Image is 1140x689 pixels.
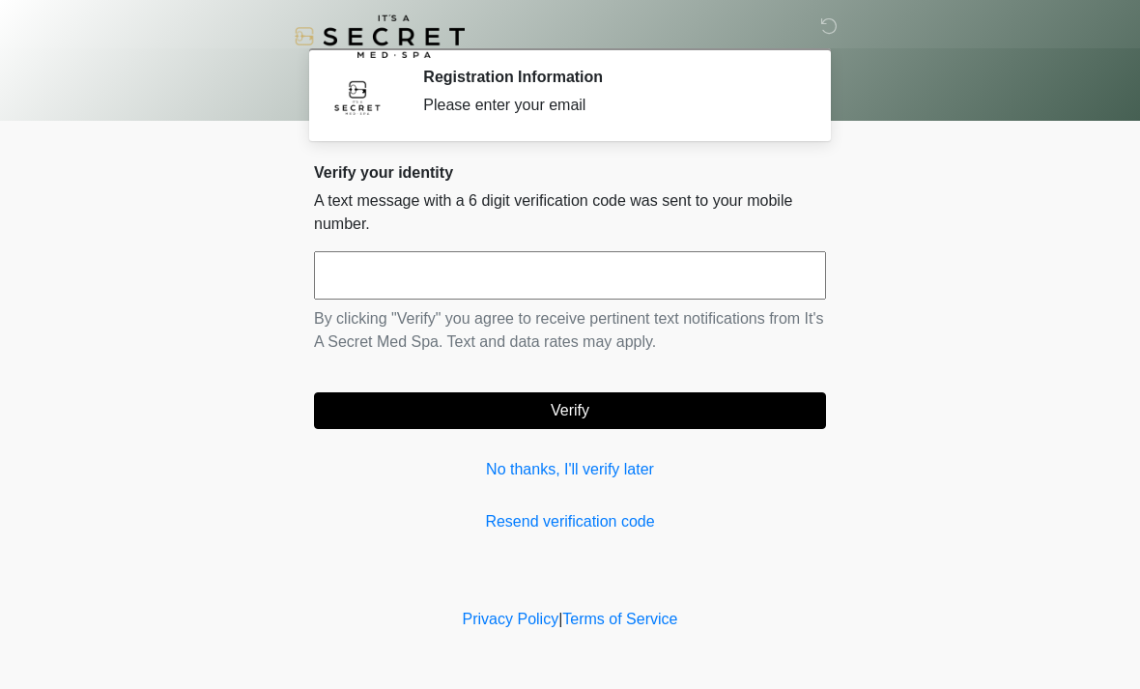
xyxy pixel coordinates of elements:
[328,68,386,126] img: Agent Avatar
[314,163,826,182] h2: Verify your identity
[314,510,826,533] a: Resend verification code
[295,14,465,58] img: It's A Secret Med Spa Logo
[463,611,559,627] a: Privacy Policy
[314,458,826,481] a: No thanks, I'll verify later
[423,68,797,86] h2: Registration Information
[314,307,826,354] p: By clicking "Verify" you agree to receive pertinent text notifications from It's A Secret Med Spa...
[423,94,797,117] div: Please enter your email
[314,392,826,429] button: Verify
[562,611,677,627] a: Terms of Service
[558,611,562,627] a: |
[314,189,826,236] p: A text message with a 6 digit verification code was sent to your mobile number.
